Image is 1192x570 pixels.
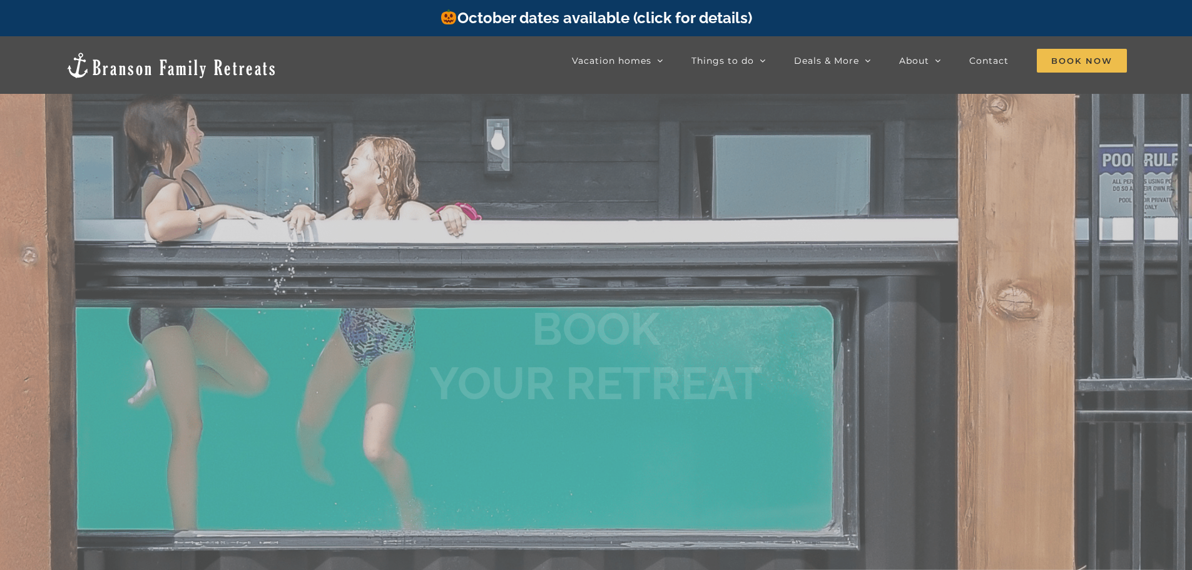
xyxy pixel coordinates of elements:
[969,56,1009,65] span: Contact
[794,56,859,65] span: Deals & More
[899,56,929,65] span: About
[429,302,763,409] b: BOOK YOUR RETREAT
[440,9,751,27] a: October dates available (click for details)
[65,51,277,79] img: Branson Family Retreats Logo
[1037,49,1127,73] span: Book Now
[572,48,1127,73] nav: Main Menu
[969,48,1009,73] a: Contact
[1037,48,1127,73] a: Book Now
[441,9,456,24] img: 🎃
[899,48,941,73] a: About
[572,56,651,65] span: Vacation homes
[691,48,766,73] a: Things to do
[572,48,663,73] a: Vacation homes
[691,56,754,65] span: Things to do
[794,48,871,73] a: Deals & More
